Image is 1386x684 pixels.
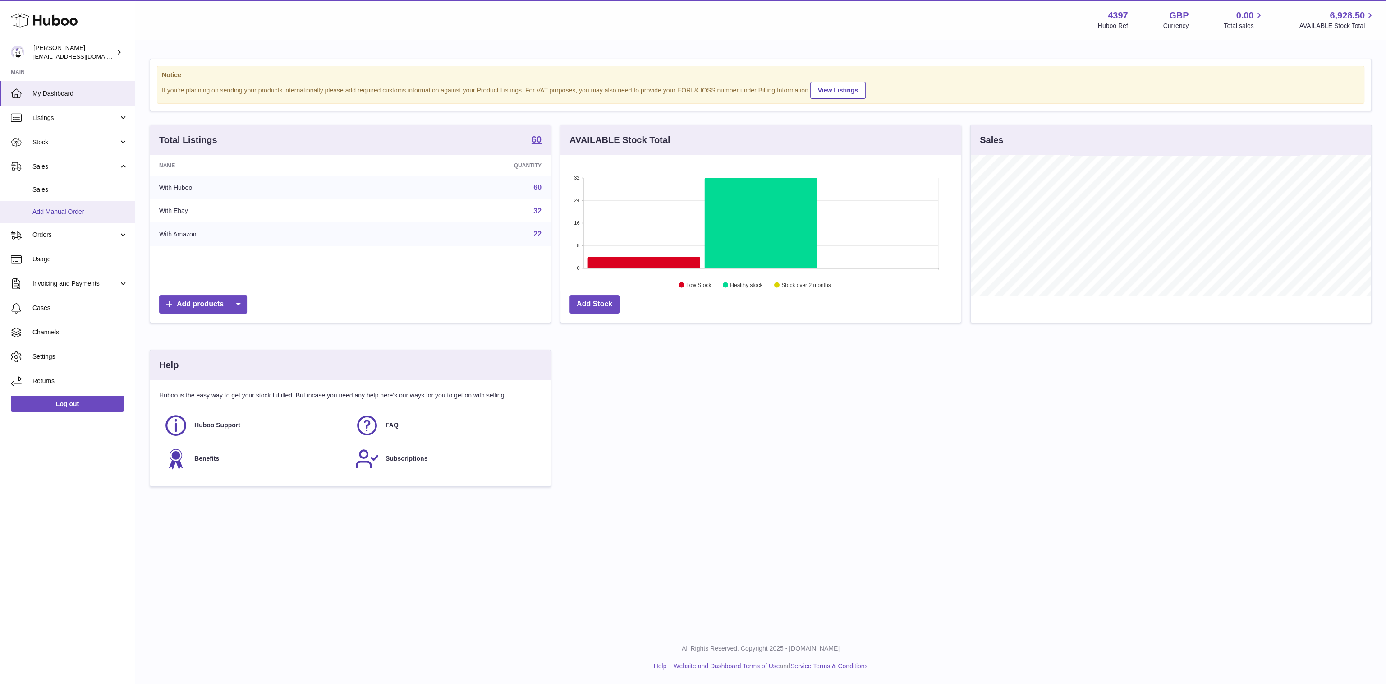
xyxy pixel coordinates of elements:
[980,134,1003,146] h3: Sales
[686,282,711,288] text: Low Stock
[386,454,427,463] span: Subscriptions
[150,176,369,199] td: With Huboo
[1330,9,1365,22] span: 6,928.50
[194,421,240,430] span: Huboo Support
[574,175,579,180] text: 32
[790,662,868,670] a: Service Terms & Conditions
[150,155,369,176] th: Name
[32,185,128,194] span: Sales
[32,114,119,122] span: Listings
[532,135,542,146] a: 60
[577,265,579,271] text: 0
[1098,22,1128,30] div: Huboo Ref
[32,304,128,312] span: Cases
[574,220,579,226] text: 16
[569,134,670,146] h3: AVAILABLE Stock Total
[810,82,866,99] a: View Listings
[1163,22,1189,30] div: Currency
[533,184,542,191] a: 60
[32,162,119,171] span: Sales
[162,71,1359,79] strong: Notice
[33,44,115,61] div: [PERSON_NAME]
[32,352,128,361] span: Settings
[1236,9,1254,22] span: 0.00
[1169,9,1189,22] strong: GBP
[673,662,780,670] a: Website and Dashboard Terms of Use
[33,53,133,60] span: [EMAIL_ADDRESS][DOMAIN_NAME]
[1224,22,1264,30] span: Total sales
[1224,9,1264,30] a: 0.00 Total sales
[162,80,1359,99] div: If you're planning on sending your products internationally please add required customs informati...
[569,295,620,314] a: Add Stock
[150,199,369,223] td: With Ebay
[386,421,399,430] span: FAQ
[1108,9,1128,22] strong: 4397
[32,328,128,337] span: Channels
[577,243,579,248] text: 8
[355,447,537,471] a: Subscriptions
[32,89,128,98] span: My Dashboard
[150,222,369,246] td: With Amazon
[654,662,667,670] a: Help
[781,282,831,288] text: Stock over 2 months
[1299,9,1375,30] a: 6,928.50 AVAILABLE Stock Total
[11,46,24,59] img: drumnnbass@gmail.com
[159,134,217,146] h3: Total Listings
[164,413,346,438] a: Huboo Support
[32,231,119,239] span: Orders
[670,662,867,670] li: and
[32,279,119,288] span: Invoicing and Payments
[532,135,542,144] strong: 60
[159,359,179,371] h3: Help
[194,454,219,463] span: Benefits
[142,644,1379,653] p: All Rights Reserved. Copyright 2025 - [DOMAIN_NAME]
[533,207,542,215] a: 32
[574,198,579,203] text: 24
[159,391,542,400] p: Huboo is the easy way to get your stock fulfilled. But incase you need any help here's our ways f...
[1299,22,1375,30] span: AVAILABLE Stock Total
[164,447,346,471] a: Benefits
[533,230,542,238] a: 22
[32,255,128,263] span: Usage
[32,377,128,385] span: Returns
[32,138,119,147] span: Stock
[369,155,551,176] th: Quantity
[355,413,537,438] a: FAQ
[11,396,124,412] a: Log out
[32,208,128,216] span: Add Manual Order
[159,295,247,314] a: Add products
[730,282,763,288] text: Healthy stock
